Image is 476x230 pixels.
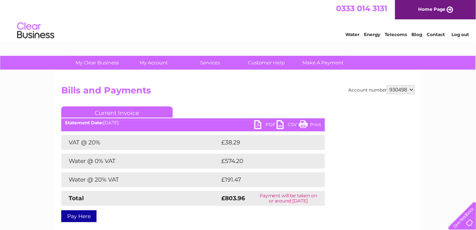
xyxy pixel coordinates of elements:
a: CSV [277,120,299,131]
a: Telecoms [385,32,407,37]
td: £191.47 [219,172,310,187]
a: My Clear Business [67,56,128,70]
a: Current Invoice [61,106,173,118]
td: £38.29 [219,135,310,150]
a: Water [345,32,359,37]
a: PDF [254,120,277,131]
a: Contact [427,32,445,37]
div: [DATE] [61,120,325,125]
img: logo.png [17,19,55,42]
h2: Bills and Payments [61,85,415,99]
a: My Account [123,56,185,70]
strong: Total [69,195,84,202]
td: VAT @ 20% [61,135,219,150]
div: Clear Business is a trading name of Verastar Limited (registered in [GEOGRAPHIC_DATA] No. 3667643... [63,4,414,36]
td: Payment will be taken on or around [DATE] [252,191,325,206]
a: Log out [451,32,469,37]
a: Energy [364,32,380,37]
b: Statement Date: [65,120,103,125]
a: Print [299,120,321,131]
a: Pay Here [61,210,97,222]
a: Customer Help [236,56,297,70]
div: Account number [348,85,415,94]
td: Water @ 20% VAT [61,172,219,187]
a: Make A Payment [293,56,354,70]
td: £574.20 [219,154,312,169]
a: 0333 014 3131 [336,4,387,13]
a: Blog [411,32,422,37]
td: Water @ 0% VAT [61,154,219,169]
strong: £803.96 [221,195,245,202]
a: Services [180,56,241,70]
